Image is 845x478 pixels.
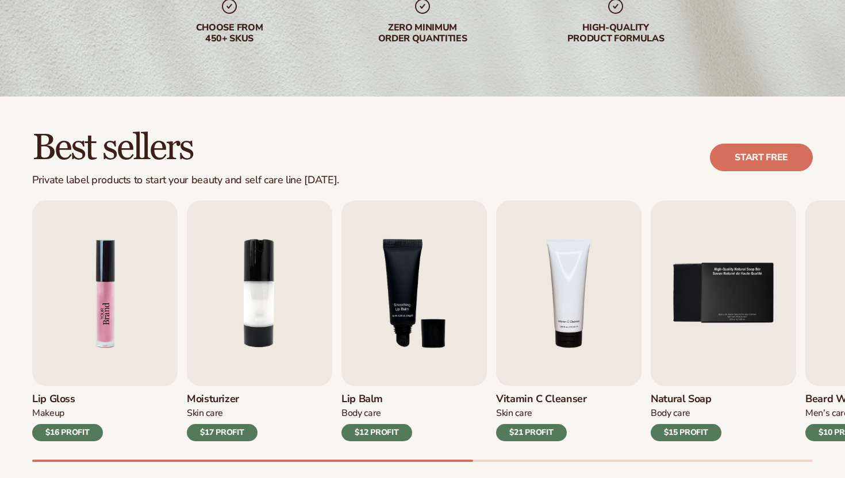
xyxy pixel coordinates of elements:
[156,22,303,44] div: Choose from 450+ Skus
[32,201,178,441] a: 1 / 9
[341,407,412,419] div: Body Care
[542,22,689,44] div: High-quality product formulas
[651,393,721,406] h3: Natural Soap
[187,424,258,441] div: $17 PROFIT
[496,201,642,441] a: 4 / 9
[32,424,103,441] div: $16 PROFIT
[651,424,721,441] div: $15 PROFIT
[349,22,496,44] div: Zero minimum order quantities
[32,393,103,406] h3: Lip Gloss
[32,129,339,167] h2: Best sellers
[496,393,587,406] h3: Vitamin C Cleanser
[187,201,332,441] a: 2 / 9
[710,144,813,171] a: Start free
[187,393,258,406] h3: Moisturizer
[341,201,487,441] a: 3 / 9
[187,407,258,419] div: Skin Care
[496,424,567,441] div: $21 PROFIT
[32,407,103,419] div: Makeup
[32,201,178,386] img: Shopify Image 2
[32,174,339,187] div: Private label products to start your beauty and self care line [DATE].
[341,424,412,441] div: $12 PROFIT
[496,407,587,419] div: Skin Care
[651,201,796,441] a: 5 / 9
[651,407,721,419] div: Body Care
[341,393,412,406] h3: Lip Balm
